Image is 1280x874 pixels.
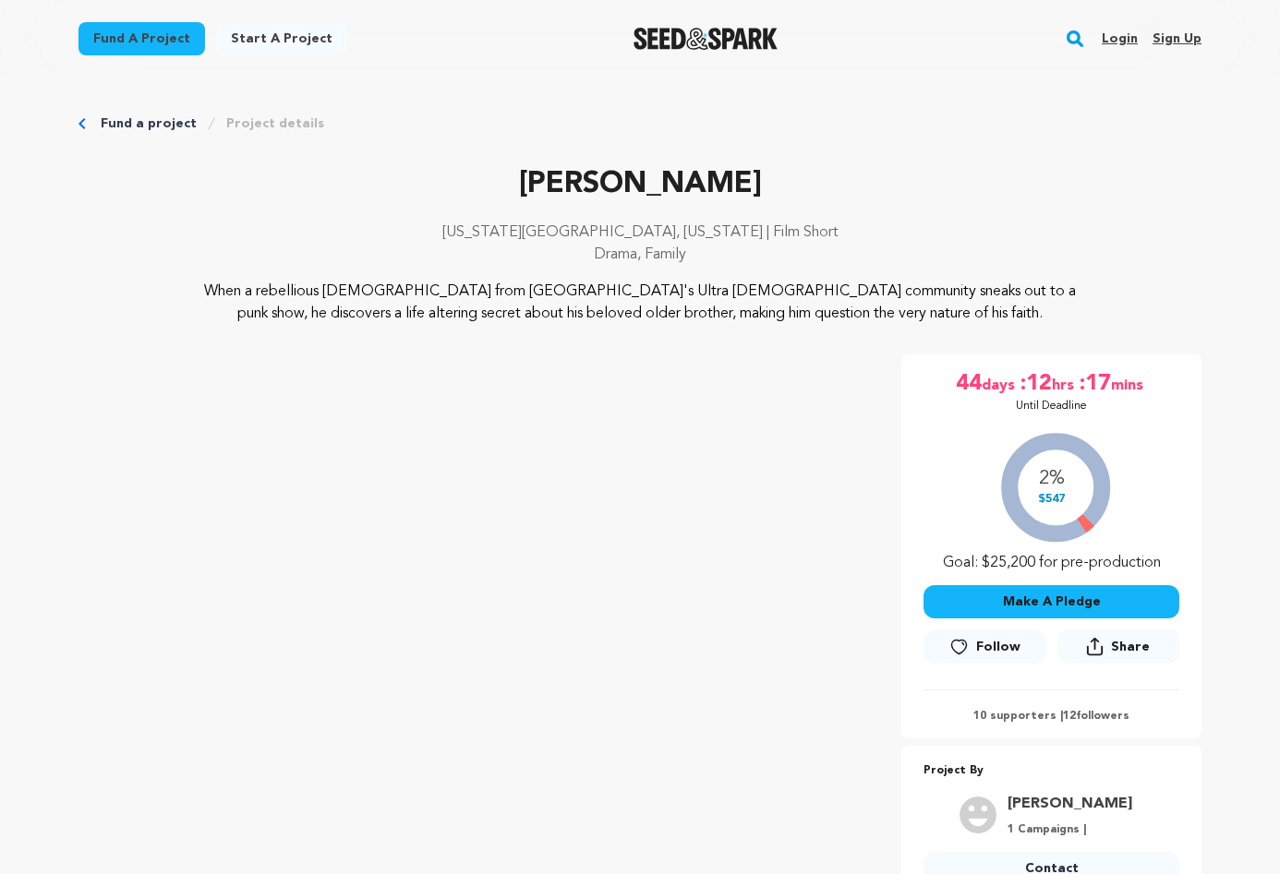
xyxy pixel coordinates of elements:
button: Make A Pledge [924,585,1179,618]
p: 10 supporters | followers [924,709,1179,724]
span: 44 [956,369,982,399]
p: [PERSON_NAME] [78,162,1202,207]
span: :12 [1019,369,1052,399]
a: Seed&Spark Homepage [634,28,779,50]
a: Fund a project [101,114,197,133]
p: Drama, Family [78,244,1202,266]
p: 1 Campaigns | [1008,822,1132,837]
a: Start a project [216,22,347,55]
a: Sign up [1153,24,1202,54]
p: [US_STATE][GEOGRAPHIC_DATA], [US_STATE] | Film Short [78,221,1202,244]
a: Goto Joey Schweitzer profile [1008,793,1132,815]
span: mins [1111,369,1147,399]
span: hrs [1052,369,1078,399]
img: user.png [960,796,996,833]
div: Breadcrumb [78,114,1202,133]
p: Project By [924,760,1179,782]
span: Share [1111,638,1150,656]
a: Login [1102,24,1138,54]
span: Share [1057,629,1179,671]
a: Follow [924,630,1045,664]
span: Follow [976,638,1020,656]
p: Until Deadline [1016,399,1087,413]
button: Share [1057,629,1179,664]
span: :17 [1078,369,1111,399]
span: days [982,369,1019,399]
a: Fund a project [78,22,205,55]
p: When a rebellious [DEMOGRAPHIC_DATA] from [GEOGRAPHIC_DATA]'s Ultra [DEMOGRAPHIC_DATA] community ... [191,281,1090,325]
img: Seed&Spark Logo Dark Mode [634,28,779,50]
a: Project details [226,114,324,133]
span: 12 [1063,711,1076,722]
